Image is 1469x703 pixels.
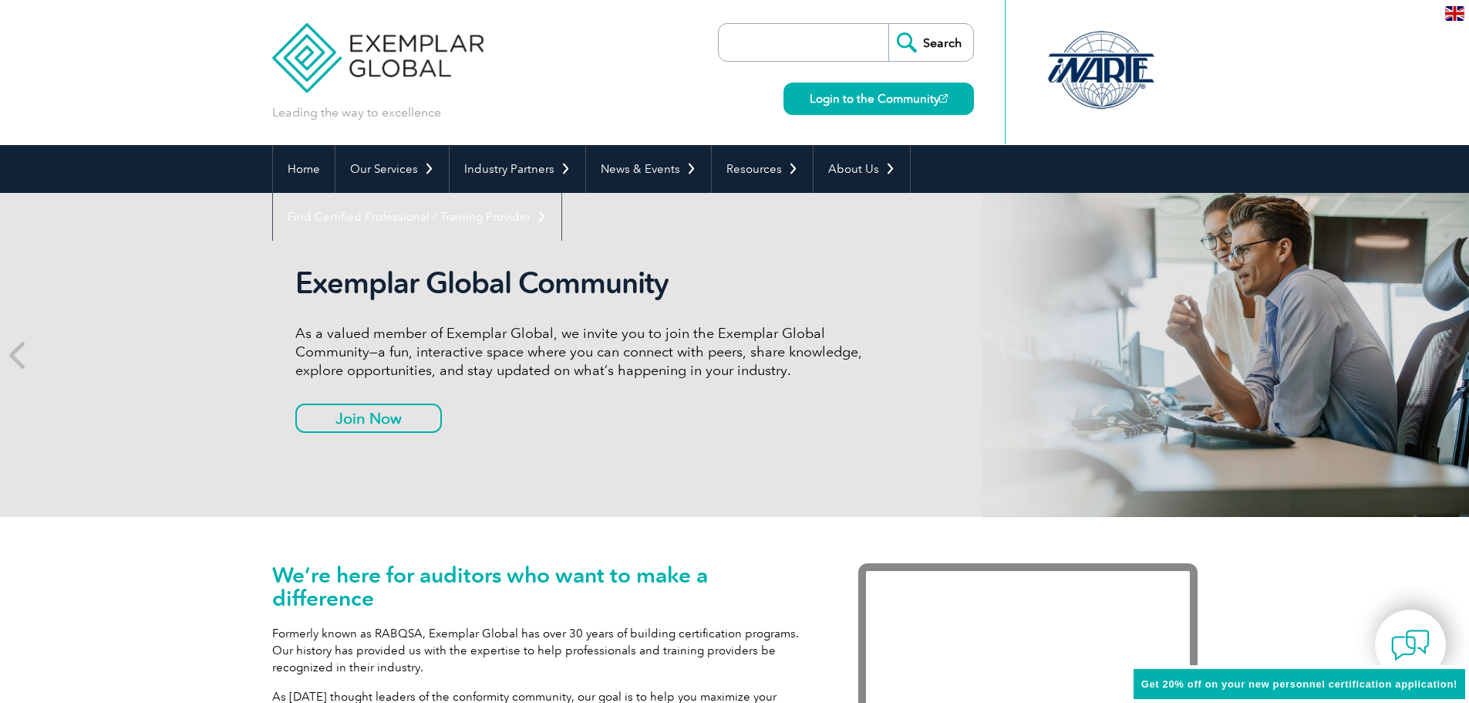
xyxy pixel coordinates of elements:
[1141,678,1457,690] span: Get 20% off on your new personnel certification application!
[814,145,910,193] a: About Us
[1391,626,1430,664] img: contact-chat.png
[939,94,948,103] img: open_square.png
[273,193,561,241] a: Find Certified Professional / Training Provider
[888,24,973,61] input: Search
[1445,6,1464,21] img: en
[586,145,711,193] a: News & Events
[272,563,812,610] h1: We’re here for auditors who want to make a difference
[273,145,335,193] a: Home
[295,324,874,380] p: As a valued member of Exemplar Global, we invite you to join the Exemplar Global Community—a fun,...
[272,625,812,676] p: Formerly known as RABQSA, Exemplar Global has over 30 years of building certification programs. O...
[335,145,449,193] a: Our Services
[295,265,874,301] h2: Exemplar Global Community
[295,404,442,433] a: Join Now
[783,83,974,115] a: Login to the Community
[712,145,813,193] a: Resources
[272,104,441,121] p: Leading the way to excellence
[450,145,585,193] a: Industry Partners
